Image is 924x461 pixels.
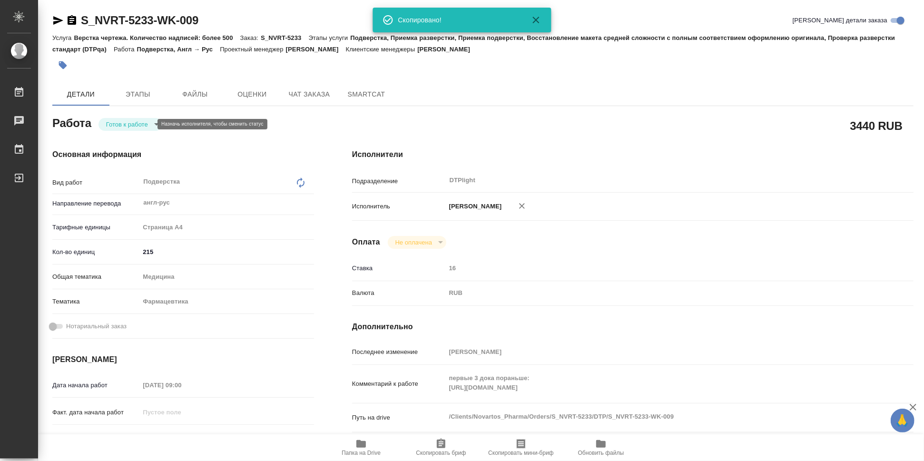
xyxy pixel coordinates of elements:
[446,345,867,359] input: Пустое поле
[66,15,78,26] button: Скопировать ссылку
[352,347,446,357] p: Последнее изменение
[342,450,381,456] span: Папка на Drive
[52,381,139,390] p: Дата начала работ
[446,409,867,425] textarea: /Clients/Novartos_Pharma/Orders/S_NVRT-5233/DTP/S_NVRT-5233-WK-009
[793,16,887,25] span: [PERSON_NAME] детали заказа
[481,434,561,461] button: Скопировать мини-бриф
[321,434,401,461] button: Папка на Drive
[388,236,446,249] div: Готов к работе
[139,430,223,444] input: Пустое поле
[137,46,220,53] p: Подверстка, Англ → Рус
[393,238,435,246] button: Не оплачена
[52,178,139,187] p: Вид работ
[52,354,314,365] h4: [PERSON_NAME]
[139,405,223,419] input: Пустое поле
[398,15,517,25] div: Скопировано!
[229,88,275,100] span: Оценки
[58,88,104,100] span: Детали
[52,34,74,41] p: Услуга
[52,34,895,53] p: Подверстка, Приемка разверстки, Приемка подверстки, Восстановление макета средней сложности с пол...
[352,149,914,160] h4: Исполнители
[416,450,466,456] span: Скопировать бриф
[52,114,91,131] h2: Работа
[891,409,914,432] button: 🙏
[578,450,624,456] span: Обновить файлы
[220,46,285,53] p: Проектный менеджер
[172,88,218,100] span: Файлы
[352,177,446,186] p: Подразделение
[850,118,903,134] h2: 3440 RUB
[114,46,137,53] p: Работа
[344,88,389,100] span: SmartCat
[98,118,162,131] div: Готов к работе
[352,288,446,298] p: Валюта
[309,34,351,41] p: Этапы услуги
[895,411,911,431] span: 🙏
[561,434,641,461] button: Обновить файлы
[103,120,151,128] button: Готов к работе
[52,223,139,232] p: Тарифные единицы
[139,269,314,285] div: Медицина
[52,432,139,442] p: Срок завершения работ
[139,219,314,235] div: Страница А4
[446,370,867,396] textarea: первые 3 дока пораньше: [URL][DOMAIN_NAME]
[81,14,198,27] a: S_NVRT-5233-WK-009
[66,322,127,331] span: Нотариальный заказ
[488,450,553,456] span: Скопировать мини-бриф
[52,15,64,26] button: Скопировать ссылку для ЯМессенджера
[52,199,139,208] p: Направление перевода
[52,272,139,282] p: Общая тематика
[240,34,261,41] p: Заказ:
[446,202,502,211] p: [PERSON_NAME]
[401,434,481,461] button: Скопировать бриф
[352,264,446,273] p: Ставка
[115,88,161,100] span: Этапы
[52,55,73,76] button: Добавить тэг
[352,379,446,389] p: Комментарий к работе
[261,34,308,41] p: S_NVRT-5233
[446,261,867,275] input: Пустое поле
[139,245,314,259] input: ✎ Введи что-нибудь
[511,196,532,216] button: Удалить исполнителя
[352,236,380,248] h4: Оплата
[286,46,346,53] p: [PERSON_NAME]
[52,247,139,257] p: Кол-во единиц
[52,149,314,160] h4: Основная информация
[525,14,548,26] button: Закрыть
[52,408,139,417] p: Факт. дата начала работ
[139,294,314,310] div: Фармацевтика
[286,88,332,100] span: Чат заказа
[352,202,446,211] p: Исполнитель
[446,285,867,301] div: RUB
[417,46,477,53] p: [PERSON_NAME]
[352,413,446,422] p: Путь на drive
[74,34,240,41] p: Верстка чертежа. Количество надписей: более 500
[352,321,914,333] h4: Дополнительно
[346,46,418,53] p: Клиентские менеджеры
[52,297,139,306] p: Тематика
[139,378,223,392] input: Пустое поле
